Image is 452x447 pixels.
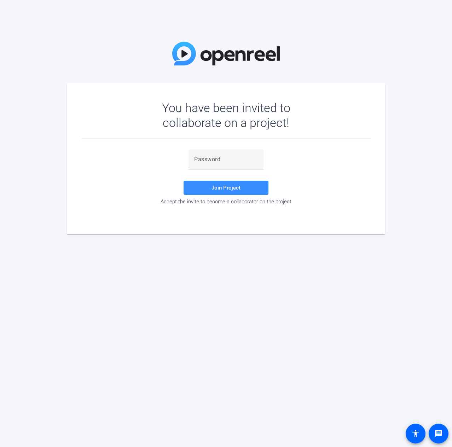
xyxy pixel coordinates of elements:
[434,429,443,438] mat-icon: message
[194,155,258,164] input: Password
[141,100,311,130] div: You have been invited to collaborate on a project!
[81,198,371,205] div: Accept the invite to become a collaborator on the project
[411,429,420,438] mat-icon: accessibility
[172,42,280,65] img: OpenReel Logo
[184,181,268,195] button: Join Project
[211,185,241,191] span: Join Project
